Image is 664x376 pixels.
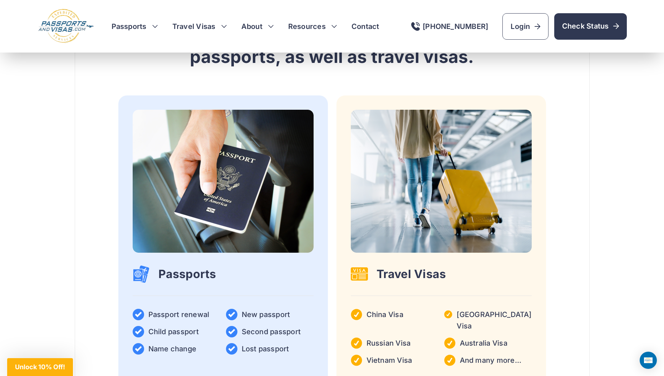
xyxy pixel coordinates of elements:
[241,21,262,31] a: About
[351,355,438,366] li: Vietnam Visa
[411,22,488,31] a: [PHONE_NUMBER]
[554,13,627,40] a: Check Status
[640,352,657,369] div: Open Intercom Messenger
[444,309,532,332] li: [GEOGRAPHIC_DATA] Visa
[226,343,314,355] li: Lost passport
[511,21,540,31] span: Login
[133,110,314,253] img: Service
[351,337,438,349] li: Russian Visa
[351,21,379,31] a: Contact
[351,110,532,253] img: Service
[112,21,158,31] h3: Passports
[288,21,337,31] h3: Resources
[15,363,65,371] span: Unlock 10% Off!
[444,355,532,366] li: And many more...
[123,27,542,67] h2: We are here to assist with various types of passports, as well as travel visas.
[502,13,548,40] a: Login
[226,326,314,337] li: Second passport
[7,358,73,376] div: Unlock 10% Off!
[38,9,94,44] img: Logo
[133,343,220,355] li: Name change
[133,326,220,337] li: Child passport
[351,309,438,332] li: China Visa
[226,309,314,320] li: New passport
[444,337,532,349] li: Australia Visa
[562,21,619,31] span: Check Status
[133,309,220,320] li: Passport renewal
[172,21,227,31] h3: Travel Visas
[351,266,532,283] h3: Travel Visas
[133,266,314,283] h3: Passports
